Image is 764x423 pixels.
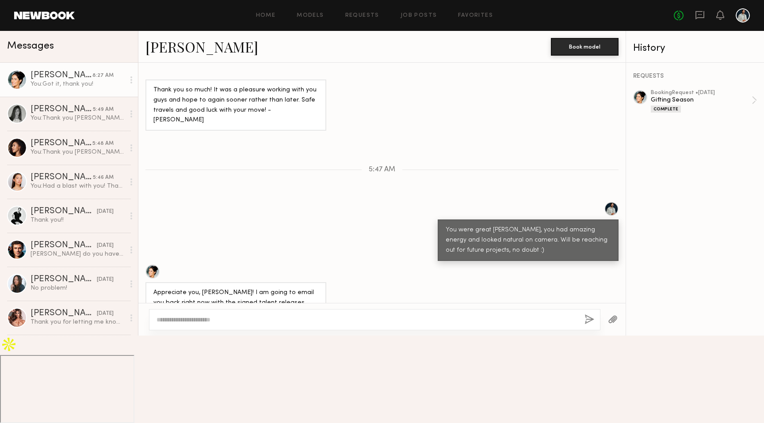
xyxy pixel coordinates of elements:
a: Job Posts [401,13,437,19]
div: You: Thank you [PERSON_NAME]! You were honestly incredible on camera, super stoked with how natur... [31,148,125,156]
div: You: Had a blast with you! Thank you [PERSON_NAME] [31,182,125,190]
div: Appreciate you, [PERSON_NAME]! I am going to email you back right now with the signed talent rele... [153,288,318,308]
a: Home [256,13,276,19]
div: History [633,43,757,53]
a: [PERSON_NAME] [145,37,258,56]
div: No problem! [31,284,125,292]
div: [PERSON_NAME] [31,105,93,114]
span: 5:47 AM [369,166,395,174]
div: Thank you for letting me know! No worries, hope to work with you in the future [31,318,125,326]
div: [PERSON_NAME] [31,241,97,250]
div: [DATE] [97,310,114,318]
a: bookingRequest •[DATE]Gifting SeasonComplete [651,90,757,113]
div: [DATE] [97,242,114,250]
a: Book model [551,42,619,50]
span: Messages [7,41,54,51]
div: You: Thank you [PERSON_NAME]! Enjoyed having you on set, you were great vibes and killed it with ... [31,114,125,122]
div: REQUESTS [633,73,757,79]
div: You: Got it, thank you! [31,80,125,88]
div: 8:27 AM [92,72,114,80]
div: [PERSON_NAME] [31,139,92,148]
a: Models [297,13,324,19]
a: Requests [345,13,379,19]
div: [DATE] [97,208,114,216]
div: 5:48 AM [92,140,114,148]
a: Favorites [458,13,493,19]
div: [PERSON_NAME] [31,275,97,284]
div: 5:46 AM [93,174,114,182]
div: Thank you!! [31,216,125,224]
div: You were great [PERSON_NAME], you had amazing energy and looked natural on camera. Will be reachi... [446,225,611,256]
div: Complete [651,106,681,113]
div: booking Request • [DATE] [651,90,752,96]
div: Gifting Season [651,96,752,104]
div: Thank you so much! It was a pleasure working with you guys and hope to again sooner rather than l... [153,85,318,126]
div: [DATE] [97,276,114,284]
div: [PERSON_NAME] [31,309,97,318]
button: Book model [551,38,619,56]
div: [PERSON_NAME] [31,173,93,182]
div: [PERSON_NAME] [31,207,97,216]
div: [PERSON_NAME] [31,71,92,80]
div: [PERSON_NAME] do you have a call sheet for [DATE] yet? Ty! [31,250,125,258]
div: 5:49 AM [93,106,114,114]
